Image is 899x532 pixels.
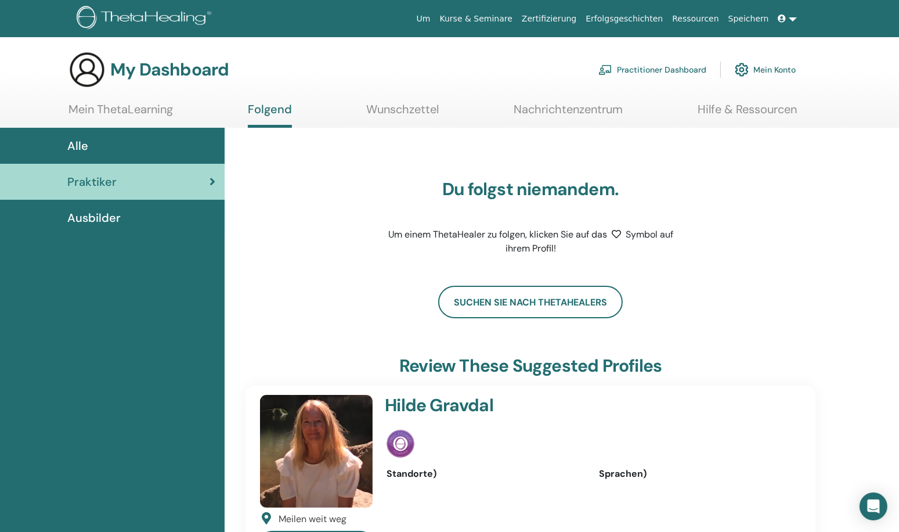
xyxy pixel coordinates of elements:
img: chalkboard-teacher.svg [598,64,612,75]
a: Speichern [724,8,774,30]
a: Um [412,8,435,30]
span: Praktiker [67,173,117,190]
a: Ressourcen [667,8,723,30]
img: default.jpg [260,395,373,508]
h3: Review these suggested profiles [399,355,662,376]
a: Suchen Sie nach ThetaHealers [438,286,623,318]
a: Practitioner Dashboard [598,57,706,82]
a: Zertifizierung [517,8,581,30]
img: logo.png [77,6,215,32]
p: Um einem ThetaHealer zu folgen, klicken Sie auf das Symbol auf ihrem Profil! [385,228,676,256]
a: Kurse & Seminare [435,8,517,30]
img: cog.svg [735,60,749,80]
div: Standorte) [387,467,582,481]
h4: Hilde Gravdal [385,395,725,416]
a: Folgend [248,102,292,128]
a: Hilfe & Ressourcen [698,102,797,125]
span: Alle [67,137,88,154]
div: Sprachen) [599,467,794,481]
div: Open Intercom Messenger [860,493,887,520]
a: Mein ThetaLearning [68,102,173,125]
span: Ausbilder [67,209,121,227]
a: Erfolgsgeschichten [581,8,667,30]
h3: Du folgst niemandem. [385,179,676,200]
h3: My Dashboard [110,59,229,80]
img: generic-user-icon.jpg [68,51,106,88]
a: Mein Konto [735,57,796,82]
div: Meilen weit weg [279,512,346,526]
a: Nachrichtenzentrum [514,102,623,125]
a: Wunschzettel [367,102,439,125]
